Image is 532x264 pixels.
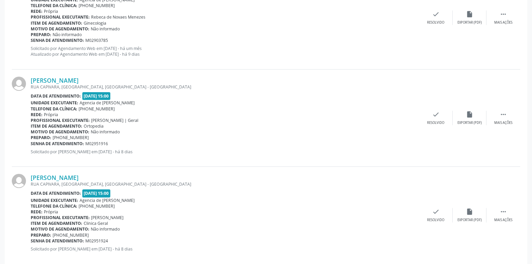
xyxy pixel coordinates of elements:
[91,215,123,220] span: [PERSON_NAME]
[31,112,43,117] b: Rede:
[500,10,507,18] i: 
[85,141,108,147] span: M02951916
[31,209,43,215] b: Rede:
[53,232,89,238] span: [PHONE_NUMBER]
[79,106,115,112] span: [PHONE_NUMBER]
[80,197,135,203] span: Agencia de [PERSON_NAME]
[44,112,58,117] span: Própria
[457,218,482,222] div: Exportar (PDF)
[427,20,444,25] div: Resolvido
[53,135,89,140] span: [PHONE_NUMBER]
[31,220,82,226] b: Item de agendamento:
[31,123,82,129] b: Item de agendamento:
[85,238,108,244] span: M02951924
[53,32,82,37] span: Não informado
[84,20,106,26] span: Ginecologia
[31,117,90,123] b: Profissional executante:
[85,37,108,43] span: M02903785
[500,208,507,215] i: 
[31,181,419,187] div: RUA CAPIVARA, [GEOGRAPHIC_DATA], [GEOGRAPHIC_DATA] - [GEOGRAPHIC_DATA]
[31,203,77,209] b: Telefone da clínica:
[31,46,419,57] p: Solicitado por Agendamento Web em [DATE] - há um mês Atualizado por Agendamento Web em [DATE] - h...
[31,84,419,90] div: RUA CAPIVARA, [GEOGRAPHIC_DATA], [GEOGRAPHIC_DATA] - [GEOGRAPHIC_DATA]
[494,121,512,125] div: Mais ações
[31,77,79,84] a: [PERSON_NAME]
[427,218,444,222] div: Resolvido
[432,208,440,215] i: check
[466,208,473,215] i: insert_drive_file
[31,8,43,14] b: Rede:
[84,123,104,129] span: Ortopedia
[31,135,51,140] b: Preparo:
[91,129,120,135] span: Não informado
[31,226,89,232] b: Motivo de agendamento:
[500,111,507,118] i: 
[31,14,90,20] b: Profissional executante:
[31,20,82,26] b: Item de agendamento:
[31,141,84,147] b: Senha de atendimento:
[31,37,84,43] b: Senha de atendimento:
[31,190,81,196] b: Data de atendimento:
[466,10,473,18] i: insert_drive_file
[427,121,444,125] div: Resolvido
[84,220,108,226] span: Clinica Geral
[91,14,145,20] span: Rebeca de Novaes Menezes
[494,218,512,222] div: Mais ações
[457,121,482,125] div: Exportar (PDF)
[82,92,111,100] span: [DATE] 15:00
[12,77,26,91] img: img
[91,226,120,232] span: Não informado
[31,238,84,244] b: Senha de atendimento:
[457,20,482,25] div: Exportar (PDF)
[79,203,115,209] span: [PHONE_NUMBER]
[31,3,77,8] b: Telefone da clínica:
[31,197,78,203] b: Unidade executante:
[31,246,419,252] p: Solicitado por [PERSON_NAME] em [DATE] - há 8 dias
[31,149,419,155] p: Solicitado por [PERSON_NAME] em [DATE] - há 8 dias
[31,26,89,32] b: Motivo de agendamento:
[432,111,440,118] i: check
[80,100,135,106] span: Agencia de [PERSON_NAME]
[91,26,120,32] span: Não informado
[31,232,51,238] b: Preparo:
[91,117,138,123] span: [PERSON_NAME] | Geral
[31,32,51,37] b: Preparo:
[494,20,512,25] div: Mais ações
[31,106,77,112] b: Telefone da clínica:
[31,129,89,135] b: Motivo de agendamento:
[79,3,115,8] span: [PHONE_NUMBER]
[44,8,58,14] span: Própria
[31,215,90,220] b: Profissional executante:
[31,93,81,99] b: Data de atendimento:
[44,209,58,215] span: Própria
[12,174,26,188] img: img
[432,10,440,18] i: check
[82,189,111,197] span: [DATE] 15:00
[31,174,79,181] a: [PERSON_NAME]
[31,100,78,106] b: Unidade executante:
[466,111,473,118] i: insert_drive_file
